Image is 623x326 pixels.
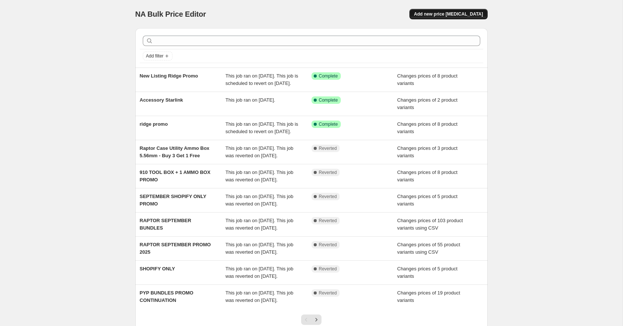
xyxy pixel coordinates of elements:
[140,218,191,231] span: RAPTOR SEPTEMBER BUNDLES
[319,242,337,248] span: Reverted
[146,53,164,59] span: Add filter
[225,194,293,207] span: This job ran on [DATE]. This job was reverted on [DATE].
[319,73,338,79] span: Complete
[225,145,293,158] span: This job ran on [DATE]. This job was reverted on [DATE].
[319,218,337,224] span: Reverted
[409,9,487,19] button: Add new price [MEDICAL_DATA]
[397,97,458,110] span: Changes prices of 2 product variants
[319,169,337,175] span: Reverted
[225,121,298,134] span: This job ran on [DATE]. This job is scheduled to revert on [DATE].
[225,169,293,182] span: This job ran on [DATE]. This job was reverted on [DATE].
[397,169,458,182] span: Changes prices of 8 product variants
[140,73,198,79] span: New Listing Ridge Promo
[397,145,458,158] span: Changes prices of 3 product variants
[319,266,337,272] span: Reverted
[140,121,168,127] span: ridge promo
[397,218,463,231] span: Changes prices of 103 product variants using CSV
[319,194,337,200] span: Reverted
[143,52,172,60] button: Add filter
[225,290,293,303] span: This job ran on [DATE]. This job was reverted on [DATE].
[225,73,298,86] span: This job ran on [DATE]. This job is scheduled to revert on [DATE].
[319,121,338,127] span: Complete
[140,97,183,103] span: Accessory Starlink
[397,194,458,207] span: Changes prices of 5 product variants
[140,194,207,207] span: SEPTEMBER SHOPIFY ONLY PROMO
[301,315,322,325] nav: Pagination
[135,10,206,18] span: NA Bulk Price Editor
[397,242,460,255] span: Changes prices of 55 product variants using CSV
[319,97,338,103] span: Complete
[140,169,211,182] span: 910 TOOL BOX + 1 AMMO BOX PROMO
[140,290,194,303] span: PYP BUNDLES PROMO CONTINUATION
[225,242,293,255] span: This job ran on [DATE]. This job was reverted on [DATE].
[225,218,293,231] span: This job ran on [DATE]. This job was reverted on [DATE].
[319,145,337,151] span: Reverted
[397,121,458,134] span: Changes prices of 8 product variants
[311,315,322,325] button: Next
[414,11,483,17] span: Add new price [MEDICAL_DATA]
[397,290,460,303] span: Changes prices of 19 product variants
[319,290,337,296] span: Reverted
[140,266,175,271] span: SHOPIFY ONLY
[140,242,211,255] span: RAPTOR SEPTEMBER PROMO 2025
[225,266,293,279] span: This job ran on [DATE]. This job was reverted on [DATE].
[225,97,275,103] span: This job ran on [DATE].
[397,73,458,86] span: Changes prices of 8 product variants
[397,266,458,279] span: Changes prices of 5 product variants
[140,145,210,158] span: Raptor Case Utility Ammo Box 5.56mm - Buy 3 Get 1 Free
